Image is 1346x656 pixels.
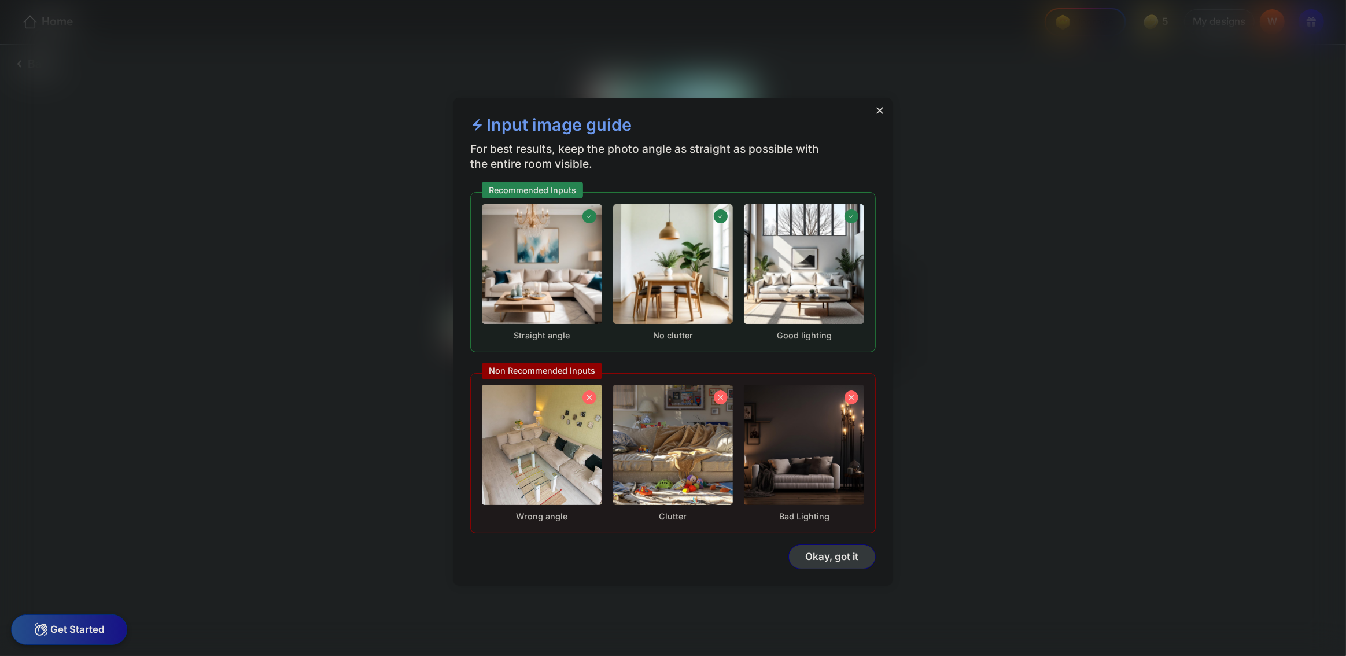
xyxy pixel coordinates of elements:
div: No clutter [613,204,733,341]
div: Straight angle [482,204,602,341]
img: recommendedImageFurnished2.png [613,204,733,325]
img: nonrecommendedImageFurnished2.png [613,385,733,505]
div: Recommended Inputs [482,182,583,198]
div: Input image guide [470,115,632,141]
div: Okay, got it [788,544,876,569]
div: Non Recommended Inputs [482,363,602,379]
div: Bad Lighting [744,385,864,521]
img: nonrecommendedImageFurnished3.png [744,385,864,505]
div: Wrong angle [482,385,602,521]
img: recommendedImageFurnished3.png [744,204,864,325]
div: Good lighting [744,204,864,341]
img: nonrecommendedImageFurnished1.png [482,385,602,505]
div: Clutter [613,385,733,521]
div: Get Started [11,614,127,645]
img: recommendedImageFurnished1.png [482,204,602,325]
div: For best results, keep the photo angle as straight as possible with the entire room visible. [470,141,832,193]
